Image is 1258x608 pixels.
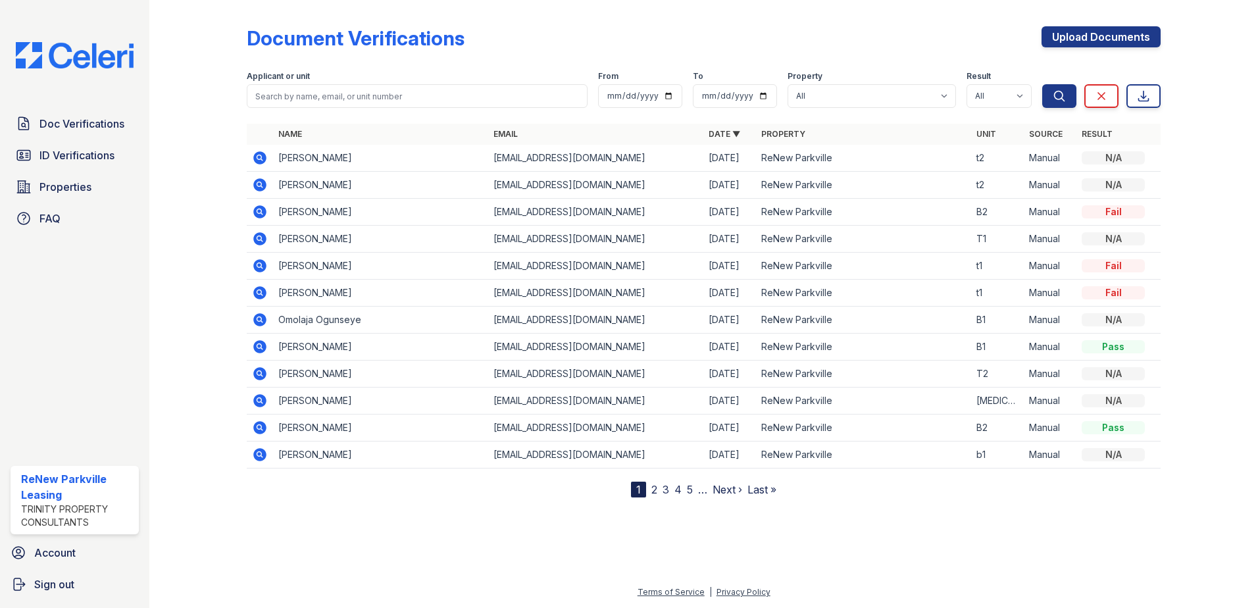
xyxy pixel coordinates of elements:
[1029,129,1063,139] a: Source
[971,145,1024,172] td: t2
[703,253,756,280] td: [DATE]
[273,334,488,361] td: [PERSON_NAME]
[703,199,756,226] td: [DATE]
[488,199,703,226] td: [EMAIL_ADDRESS][DOMAIN_NAME]
[273,226,488,253] td: [PERSON_NAME]
[488,415,703,442] td: [EMAIL_ADDRESS][DOMAIN_NAME]
[703,334,756,361] td: [DATE]
[788,71,822,82] label: Property
[761,129,805,139] a: Property
[1024,442,1076,469] td: Manual
[756,388,971,415] td: ReNew Parkville
[756,334,971,361] td: ReNew Parkville
[967,71,991,82] label: Result
[1024,253,1076,280] td: Manual
[1024,226,1076,253] td: Manual
[1082,205,1145,218] div: Fail
[11,174,139,200] a: Properties
[5,42,144,68] img: CE_Logo_Blue-a8612792a0a2168367f1c8372b55b34899dd931a85d93a1a3d3e32e68fde9ad4.png
[488,361,703,388] td: [EMAIL_ADDRESS][DOMAIN_NAME]
[273,172,488,199] td: [PERSON_NAME]
[34,545,76,561] span: Account
[703,307,756,334] td: [DATE]
[247,84,588,108] input: Search by name, email, or unit number
[1024,415,1076,442] td: Manual
[971,442,1024,469] td: b1
[698,482,707,497] span: …
[1082,178,1145,191] div: N/A
[488,442,703,469] td: [EMAIL_ADDRESS][DOMAIN_NAME]
[687,483,693,496] a: 5
[5,540,144,566] a: Account
[273,199,488,226] td: [PERSON_NAME]
[5,571,144,597] a: Sign out
[488,145,703,172] td: [EMAIL_ADDRESS][DOMAIN_NAME]
[971,361,1024,388] td: T2
[1024,361,1076,388] td: Manual
[247,26,465,50] div: Document Verifications
[11,142,139,168] a: ID Verifications
[273,280,488,307] td: [PERSON_NAME]
[971,253,1024,280] td: t1
[663,483,669,496] a: 3
[674,483,682,496] a: 4
[39,211,61,226] span: FAQ
[273,415,488,442] td: [PERSON_NAME]
[11,205,139,232] a: FAQ
[756,199,971,226] td: ReNew Parkville
[703,415,756,442] td: [DATE]
[651,483,657,496] a: 2
[39,147,114,163] span: ID Verifications
[488,253,703,280] td: [EMAIL_ADDRESS][DOMAIN_NAME]
[971,334,1024,361] td: B1
[247,71,310,82] label: Applicant or unit
[1082,129,1113,139] a: Result
[493,129,518,139] a: Email
[1024,307,1076,334] td: Manual
[273,307,488,334] td: Omolaja Ogunseye
[703,226,756,253] td: [DATE]
[1024,172,1076,199] td: Manual
[717,587,770,597] a: Privacy Policy
[756,172,971,199] td: ReNew Parkville
[756,307,971,334] td: ReNew Parkville
[638,587,705,597] a: Terms of Service
[693,71,703,82] label: To
[34,576,74,592] span: Sign out
[971,280,1024,307] td: t1
[976,129,996,139] a: Unit
[1082,286,1145,299] div: Fail
[1082,394,1145,407] div: N/A
[703,172,756,199] td: [DATE]
[1082,313,1145,326] div: N/A
[273,253,488,280] td: [PERSON_NAME]
[278,129,302,139] a: Name
[703,361,756,388] td: [DATE]
[756,415,971,442] td: ReNew Parkville
[971,388,1024,415] td: [MEDICAL_DATA]
[1024,280,1076,307] td: Manual
[1082,340,1145,353] div: Pass
[747,483,776,496] a: Last »
[971,199,1024,226] td: B2
[488,226,703,253] td: [EMAIL_ADDRESS][DOMAIN_NAME]
[713,483,742,496] a: Next ›
[756,361,971,388] td: ReNew Parkville
[971,307,1024,334] td: B1
[273,388,488,415] td: [PERSON_NAME]
[1024,199,1076,226] td: Manual
[488,388,703,415] td: [EMAIL_ADDRESS][DOMAIN_NAME]
[1082,232,1145,245] div: N/A
[756,253,971,280] td: ReNew Parkville
[703,145,756,172] td: [DATE]
[1082,448,1145,461] div: N/A
[756,280,971,307] td: ReNew Parkville
[1082,151,1145,165] div: N/A
[703,388,756,415] td: [DATE]
[488,334,703,361] td: [EMAIL_ADDRESS][DOMAIN_NAME]
[631,482,646,497] div: 1
[488,172,703,199] td: [EMAIL_ADDRESS][DOMAIN_NAME]
[39,116,124,132] span: Doc Verifications
[1082,259,1145,272] div: Fail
